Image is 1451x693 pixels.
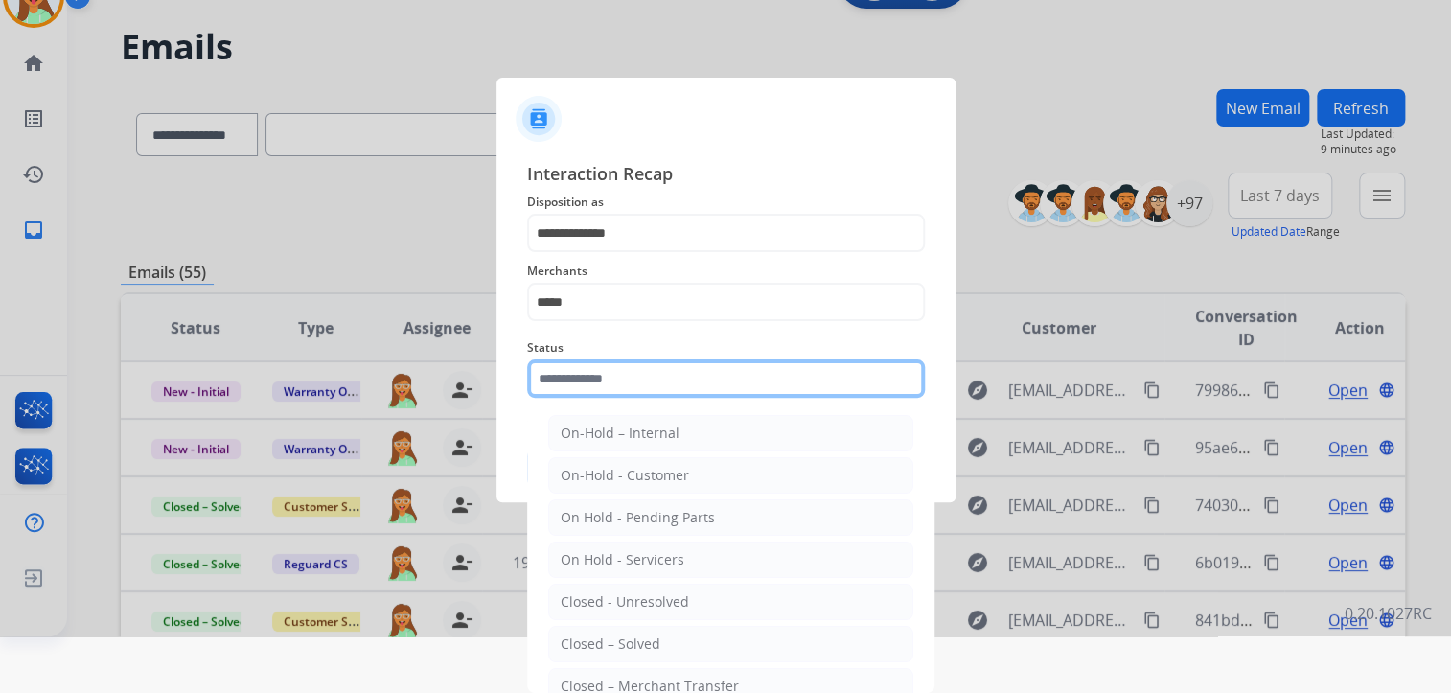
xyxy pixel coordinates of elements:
[516,96,562,142] img: contactIcon
[1345,602,1432,625] p: 0.20.1027RC
[561,635,660,654] div: Closed – Solved
[561,508,715,527] div: On Hold - Pending Parts
[561,592,689,612] div: Closed - Unresolved
[527,160,925,191] span: Interaction Recap
[527,260,925,283] span: Merchants
[527,191,925,214] span: Disposition as
[561,550,684,569] div: On Hold - Servicers
[561,466,689,485] div: On-Hold - Customer
[527,336,925,359] span: Status
[561,424,679,443] div: On-Hold – Internal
